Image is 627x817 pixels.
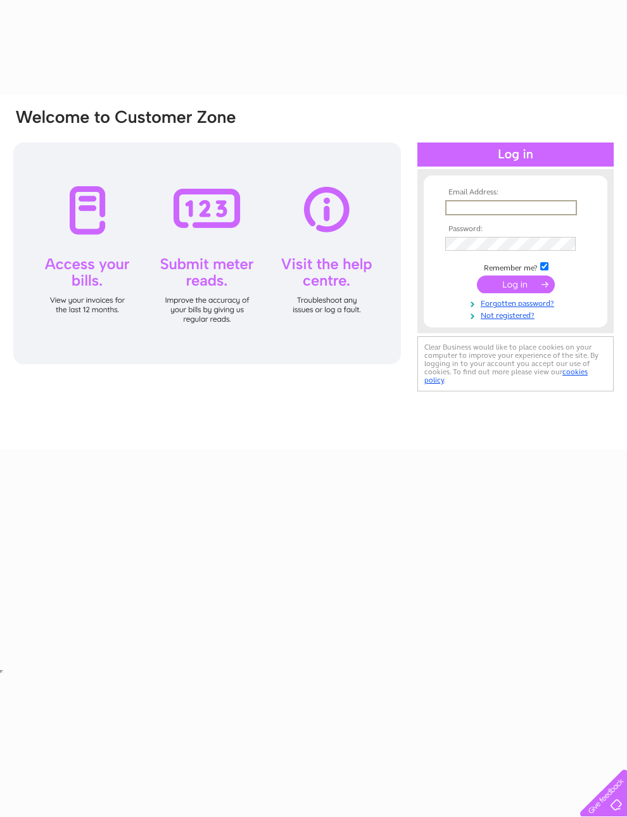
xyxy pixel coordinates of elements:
div: Clear Business would like to place cookies on your computer to improve your experience of the sit... [417,336,614,391]
a: cookies policy [424,367,588,384]
a: Forgotten password? [445,296,589,308]
input: Submit [477,275,555,293]
th: Email Address: [442,188,589,197]
th: Password: [442,225,589,234]
td: Remember me? [442,260,589,273]
a: Not registered? [445,308,589,320]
